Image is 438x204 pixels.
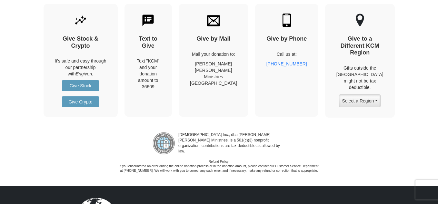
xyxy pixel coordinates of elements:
[76,71,93,76] i: Engiven.
[266,61,307,66] a: [PHONE_NUMBER]
[62,96,99,107] a: Give Crypto
[119,160,319,173] p: Refund Policy: If you encountered an error during the online donation process or in the donation ...
[266,51,307,57] p: Call us at:
[175,132,285,155] p: [DEMOGRAPHIC_DATA] Inc., dba [PERSON_NAME] [PERSON_NAME] Ministries, is a 501(c)(3) nonprofit org...
[136,35,161,49] h4: Text to Give
[336,35,383,56] h4: Give to a Different KCM Region
[141,14,155,27] img: text-to-give.svg
[55,35,106,49] h4: Give Stock & Crypto
[280,14,294,27] img: mobile.svg
[266,35,307,43] h4: Give by Phone
[190,61,237,86] p: [PERSON_NAME] [PERSON_NAME] Ministries [GEOGRAPHIC_DATA]
[207,14,220,27] img: envelope.svg
[190,35,237,43] h4: Give by Mail
[336,65,383,91] p: Gifts outside the [GEOGRAPHIC_DATA] might not be tax deductible.
[55,58,106,77] p: It's safe and easy through our partnership with
[136,58,161,90] div: Text "KCM" and your donation amount to 36609
[355,14,364,27] img: other-region
[190,51,237,57] p: Mail your donation to:
[62,80,99,91] a: Give Stock
[339,94,380,107] button: Select a Region
[153,132,175,155] img: refund-policy
[74,14,87,27] img: give-by-stock.svg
